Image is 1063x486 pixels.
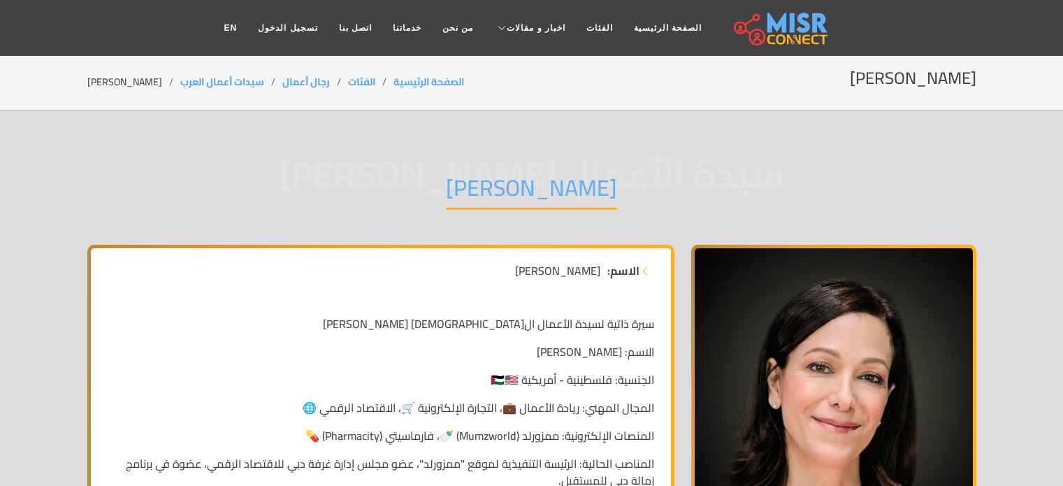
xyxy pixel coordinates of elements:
h2: [PERSON_NAME] [850,69,976,89]
p: سيرة ذاتية لسيدة الأعمال ال[DEMOGRAPHIC_DATA] [PERSON_NAME] [108,315,654,332]
span: اخبار و مقالات [507,22,565,34]
a: تسجيل الدخول [247,15,328,41]
img: main.misr_connect [734,10,827,45]
a: رجال أعمال [282,73,330,91]
a: EN [214,15,248,41]
h1: [PERSON_NAME] [446,174,617,210]
p: الاسم: [PERSON_NAME] [108,343,654,360]
a: من نحن [432,15,484,41]
strong: الاسم: [607,262,639,279]
p: المجال المهني: ريادة الأعمال 💼، التجارة الإلكترونية 🛒، الاقتصاد الرقمي 🌐 [108,399,654,416]
a: اتصل بنا [328,15,382,41]
a: الفئات [348,73,375,91]
a: سيدات أعمال العرب [180,73,264,91]
a: الفئات [576,15,623,41]
a: اخبار و مقالات [484,15,576,41]
p: المنصات الإلكترونية: ممزورلد (Mumzworld) 🍼، فارماسيتي (Pharmacity) 💊 [108,427,654,444]
a: الصفحة الرئيسية [393,73,464,91]
li: [PERSON_NAME] [87,75,180,90]
a: خدماتنا [382,15,432,41]
p: الجنسية: فلسطينية - أمريكية 🇵🇸🇺🇸 [108,371,654,388]
span: [PERSON_NAME] [515,262,600,279]
a: الصفحة الرئيسية [623,15,712,41]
